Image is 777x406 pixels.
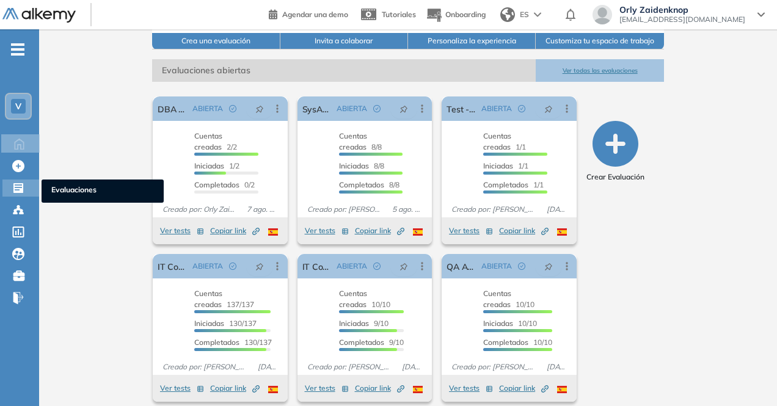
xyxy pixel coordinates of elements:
span: pushpin [255,104,264,114]
button: Copiar link [499,223,549,238]
span: Completados [483,180,528,189]
button: Ver tests [449,381,493,396]
span: Copiar link [355,225,404,236]
span: [EMAIL_ADDRESS][DOMAIN_NAME] [619,15,745,24]
span: Crear Evaluación [586,172,644,183]
span: Copiar link [355,383,404,394]
span: Orly Zaidenknop [619,5,745,15]
button: Ver tests [305,381,349,396]
span: Completados [483,338,528,347]
button: Ver todas las evaluaciones [536,59,663,82]
button: pushpin [535,99,562,118]
span: Iniciadas [339,319,369,328]
span: Onboarding [445,10,486,19]
img: ESP [557,386,567,393]
span: Cuentas creadas [194,131,222,151]
button: Copiar link [210,381,260,396]
button: Invita a colaborar [280,33,408,49]
button: pushpin [390,256,417,276]
button: pushpin [390,99,417,118]
span: Copiar link [210,225,260,236]
button: Crea una evaluación [152,33,280,49]
span: check-circle [518,263,525,270]
span: pushpin [255,261,264,271]
span: ABIERTA [192,103,223,114]
span: Iniciadas [483,161,513,170]
button: Ver tests [160,381,204,396]
button: Personaliza la experiencia [408,33,536,49]
a: DBA K8S Test [158,96,188,121]
span: check-circle [373,263,381,270]
span: Cuentas creadas [339,131,367,151]
span: 10/10 [483,319,537,328]
img: Logo [2,8,76,23]
span: check-circle [229,263,236,270]
img: ESP [268,228,278,236]
span: Copiar link [499,225,549,236]
span: Completados [194,338,239,347]
span: Cuentas creadas [194,289,222,309]
span: Iniciadas [194,319,224,328]
span: ES [520,9,529,20]
a: IT Consultant SR [302,254,332,278]
span: Agendar una demo [282,10,348,19]
span: ABIERTA [337,103,367,114]
span: Creado por: [PERSON_NAME] [302,204,388,215]
span: Iniciadas [194,161,224,170]
iframe: Chat Widget [716,347,777,406]
span: check-circle [518,105,525,112]
span: 5 ago. 2025 [387,204,427,215]
button: Onboarding [426,2,486,28]
img: ESP [557,228,567,236]
span: 2/2 [194,131,237,151]
button: Ver tests [160,223,204,238]
span: Creado por: [PERSON_NAME] [447,204,541,215]
button: pushpin [246,99,273,118]
span: Completados [339,338,384,347]
button: Customiza tu espacio de trabajo [536,33,663,49]
span: 8/8 [339,180,399,189]
span: Cuentas creadas [339,289,367,309]
span: Creado por: Orly Zaidenknop [158,204,242,215]
span: Copiar link [210,383,260,394]
button: Ver tests [449,223,493,238]
span: 1/1 [483,161,528,170]
span: 130/137 [194,338,272,347]
span: [DATE] [542,204,572,215]
span: [DATE] [542,361,572,372]
span: Creado por: [PERSON_NAME] [302,361,397,372]
button: Copiar link [355,223,404,238]
button: Copiar link [499,381,549,396]
span: pushpin [544,261,553,271]
span: pushpin [544,104,553,114]
span: 1/2 [194,161,239,170]
button: Copiar link [355,381,404,396]
span: 137/137 [194,289,254,309]
span: ABIERTA [481,261,512,272]
span: ABIERTA [481,103,512,114]
span: 130/137 [194,319,257,328]
span: Evaluaciones abiertas [152,59,536,82]
span: V [15,101,21,111]
span: 10/10 [339,289,390,309]
span: Completados [194,180,239,189]
span: check-circle [229,105,236,112]
span: 9/10 [339,319,388,328]
a: Test - AWS [447,96,476,121]
span: 10/10 [483,338,552,347]
span: pushpin [399,104,408,114]
span: Tutoriales [382,10,416,19]
span: Iniciadas [483,319,513,328]
span: Evaluaciones [51,184,154,198]
span: Creado por: [PERSON_NAME] [447,361,541,372]
img: ESP [413,386,423,393]
img: arrow [534,12,541,17]
span: pushpin [399,261,408,271]
div: Widget de chat [716,347,777,406]
span: 8/8 [339,131,382,151]
span: Iniciadas [339,161,369,170]
span: Completados [339,180,384,189]
span: [DATE] [253,361,283,372]
span: Cuentas creadas [483,289,511,309]
span: [DATE] [397,361,427,372]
